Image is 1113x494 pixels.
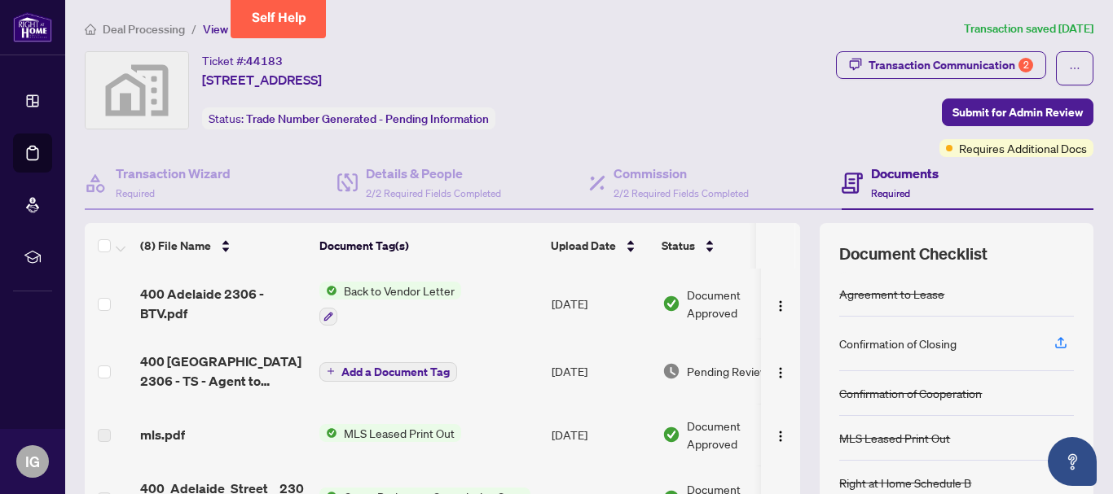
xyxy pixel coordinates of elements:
[202,70,322,90] span: [STREET_ADDRESS]
[140,284,306,323] span: 400 Adelaide 2306 - BTV.pdf
[839,334,957,352] div: Confirmation of Closing
[319,362,457,382] button: Add a Document Tag
[551,237,616,255] span: Upload Date
[614,187,749,199] span: 2/2 Required Fields Completed
[103,22,185,37] span: Deal Processing
[774,366,787,379] img: Logo
[25,450,40,473] span: IG
[839,243,988,265] span: Document Checklist
[545,269,656,339] td: [DATE]
[203,22,290,37] span: View Transaction
[839,285,944,303] div: Agreement to Lease
[1048,437,1097,486] button: Open asap
[655,223,794,269] th: Status
[662,237,695,255] span: Status
[839,429,950,447] div: MLS Leased Print Out
[836,51,1046,79] button: Transaction Communication2
[85,24,96,35] span: home
[366,187,501,199] span: 2/2 Required Fields Completed
[662,362,680,380] img: Document Status
[246,111,489,126] span: Trade Number Generated - Pending Information
[768,291,794,317] button: Logo
[134,223,313,269] th: (8) File Name
[191,20,196,38] li: /
[942,98,1093,126] button: Submit for Admin Review
[319,282,461,326] button: Status IconBack to Vendor Letter
[13,12,52,42] img: logo
[959,139,1087,157] span: Requires Additional Docs
[871,164,939,183] h4: Documents
[116,187,155,199] span: Required
[774,430,787,443] img: Logo
[319,361,457,382] button: Add a Document Tag
[337,424,461,442] span: MLS Leased Print Out
[319,424,337,442] img: Status Icon
[252,10,306,25] span: Self Help
[687,417,788,452] span: Document Approved
[662,426,680,444] img: Document Status
[839,384,982,402] div: Confirmation of Cooperation
[313,223,544,269] th: Document Tag(s)
[768,358,794,384] button: Logo
[839,474,971,492] div: Right at Home Schedule B
[116,164,231,183] h4: Transaction Wizard
[319,424,461,442] button: Status IconMLS Leased Print Out
[202,107,495,129] div: Status:
[662,295,680,313] img: Document Status
[140,237,211,255] span: (8) File Name
[366,164,501,183] h4: Details & People
[246,54,283,68] span: 44183
[687,286,788,321] span: Document Approved
[544,223,655,269] th: Upload Date
[687,362,768,380] span: Pending Review
[545,404,656,466] td: [DATE]
[327,367,335,375] span: plus
[319,282,337,299] img: Status Icon
[952,99,1083,125] span: Submit for Admin Review
[202,51,283,70] div: Ticket #:
[869,52,1033,78] div: Transaction Communication
[140,425,185,444] span: mls.pdf
[774,299,787,313] img: Logo
[1069,63,1080,74] span: ellipsis
[614,164,749,183] h4: Commission
[545,339,656,404] td: [DATE]
[768,422,794,448] button: Logo
[871,187,910,199] span: Required
[341,366,450,378] span: Add a Document Tag
[964,20,1093,38] article: Transaction saved [DATE]
[1018,58,1033,72] div: 2
[140,352,306,391] span: 400 [GEOGRAPHIC_DATA] 2306 - TS - Agent to Review.pdf
[86,52,188,129] img: svg%3e
[337,282,461,299] span: Back to Vendor Letter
